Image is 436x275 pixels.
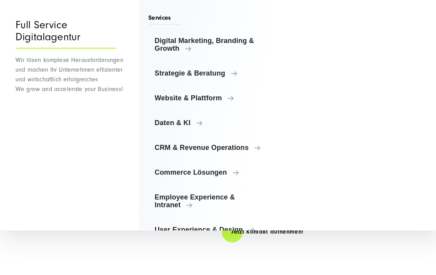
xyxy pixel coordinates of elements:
span: Services [148,14,181,25]
span: User Experience & Design [155,226,274,234]
a: Employee Experience & Intranet [148,188,280,214]
span: Strategie & Beratung [155,69,274,77]
a: Commerce Lösungen [148,163,280,182]
span: Website & Plattform [155,94,274,102]
a: Website & Plattform [148,89,280,107]
span: Daten & KI [155,119,274,127]
span: Employee Experience & Intranet [155,193,274,209]
a: User Experience & Design [148,220,280,239]
a: Jetzt Kontakt aufnehmen! [222,221,313,243]
div: Full Service Digitalagentur [15,19,116,49]
span: Wir lösen komplexe Herausforderungen und machen Ihr Unternehmen effizienter und wirtschaftlich er... [15,57,123,93]
a: CRM & Revenue Operations [148,138,280,157]
span: Commerce Lösungen [155,168,274,176]
a: Strategie & Beratung [148,64,280,82]
span: Digital Marketing, Branding & Growth [155,37,274,52]
span: CRM & Revenue Operations [155,144,274,151]
a: Digital Marketing, Branding & Growth [148,31,280,58]
a: Daten & KI [148,113,280,132]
